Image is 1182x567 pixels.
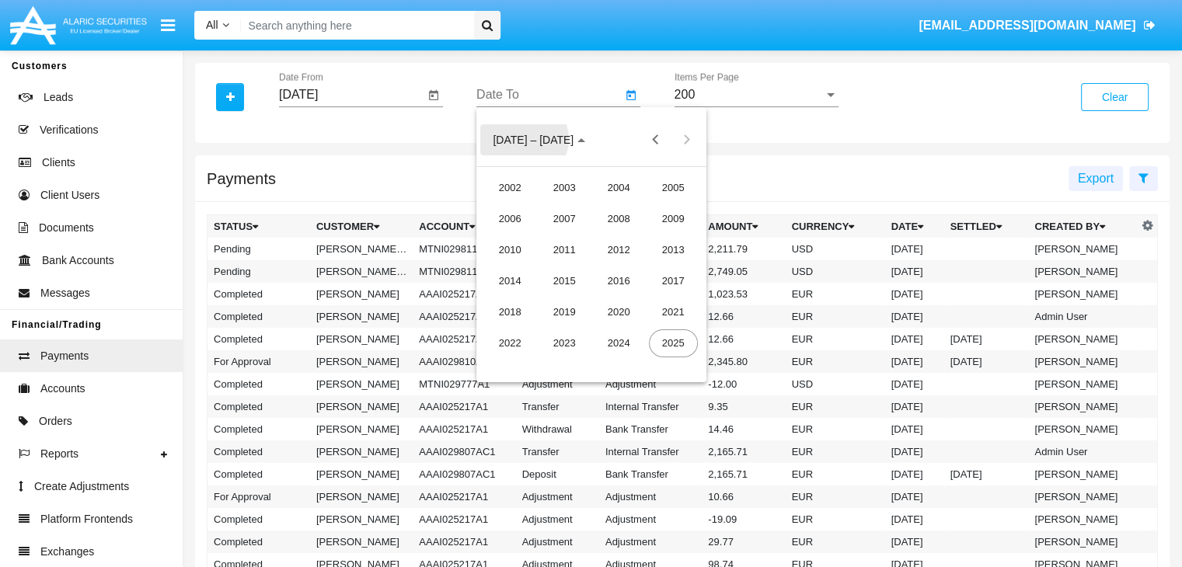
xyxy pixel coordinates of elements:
div: 2010 [486,236,535,264]
div: 2012 [594,236,643,264]
td: 2024 [591,328,646,359]
div: 2021 [649,298,698,326]
td: 2023 [537,328,591,359]
div: 2015 [540,267,589,295]
td: 2016 [591,266,646,297]
td: 2005 [646,172,700,203]
td: 2015 [537,266,591,297]
div: 2007 [540,205,589,233]
td: 2013 [646,235,700,266]
div: 2014 [486,267,535,295]
td: 2012 [591,235,646,266]
div: 2022 [486,329,535,357]
div: 2006 [486,205,535,233]
td: 2025 [646,328,700,359]
div: 2004 [594,174,643,202]
div: 2013 [649,236,698,264]
button: Choose date [480,124,598,155]
div: 2003 [540,174,589,202]
td: 2020 [591,297,646,328]
td: 2008 [591,203,646,235]
td: 2018 [483,297,537,328]
div: 2023 [540,329,589,357]
div: 2024 [594,329,643,357]
td: 2007 [537,203,591,235]
td: 2021 [646,297,700,328]
td: 2006 [483,203,537,235]
td: 2022 [483,328,537,359]
td: 2019 [537,297,591,328]
div: 2019 [540,298,589,326]
div: 2011 [540,236,589,264]
div: 2018 [486,298,535,326]
td: 2009 [646,203,700,235]
div: 2017 [649,267,698,295]
div: 2016 [594,267,643,295]
div: 2020 [594,298,643,326]
div: 2008 [594,205,643,233]
td: 2003 [537,172,591,203]
td: 2002 [483,172,537,203]
td: 2011 [537,235,591,266]
button: Next 20 years [671,124,703,155]
div: 2025 [649,329,698,357]
td: 2017 [646,266,700,297]
div: 2005 [649,174,698,202]
div: 2002 [486,174,535,202]
button: Previous 20 years [640,124,671,155]
td: 2004 [591,172,646,203]
td: 2014 [483,266,537,297]
span: [DATE] – [DATE] [493,134,574,146]
td: 2010 [483,235,537,266]
div: 2009 [649,205,698,233]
